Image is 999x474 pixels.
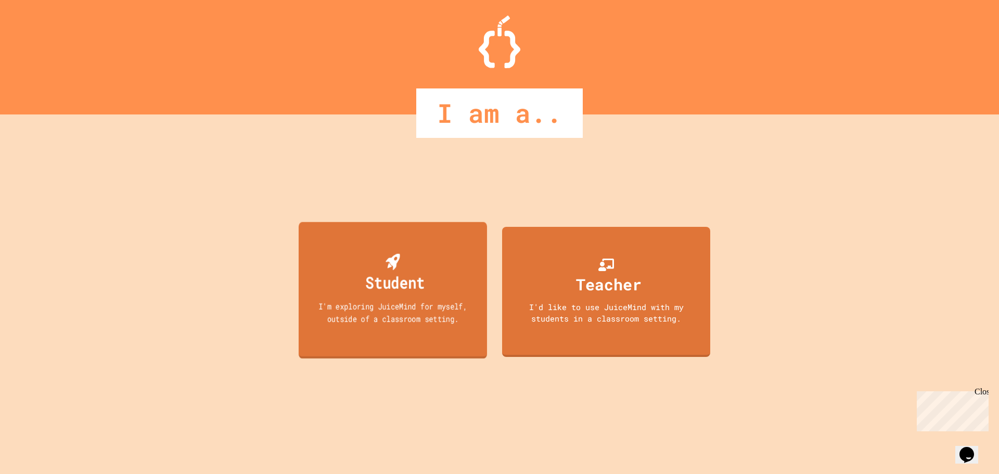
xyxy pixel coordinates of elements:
div: I'd like to use JuiceMind with my students in a classroom setting. [513,301,700,325]
img: Logo.svg [479,16,520,68]
div: Chat with us now!Close [4,4,72,66]
div: I'm exploring JuiceMind for myself, outside of a classroom setting. [308,300,478,324]
iframe: chat widget [913,387,989,431]
iframe: chat widget [955,432,989,464]
div: I am a.. [416,88,583,138]
div: Student [366,270,425,294]
div: Teacher [576,273,642,296]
